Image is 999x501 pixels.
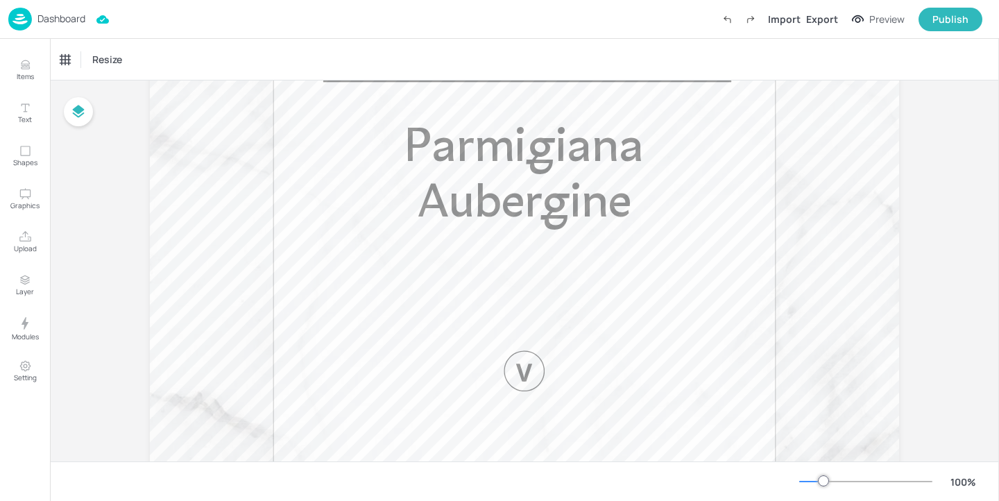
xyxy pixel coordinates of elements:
[89,52,125,67] span: Resize
[768,12,801,26] div: Import
[739,8,762,31] label: Redo (Ctrl + Y)
[919,8,982,31] button: Publish
[715,8,739,31] label: Undo (Ctrl + Z)
[869,12,905,27] div: Preview
[37,14,85,24] p: Dashboard
[8,8,32,31] img: logo-86c26b7e.jpg
[404,126,644,229] span: Parmigiana Aubergine
[946,475,980,489] div: 100 %
[844,9,913,30] button: Preview
[806,12,838,26] div: Export
[932,12,968,27] div: Publish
